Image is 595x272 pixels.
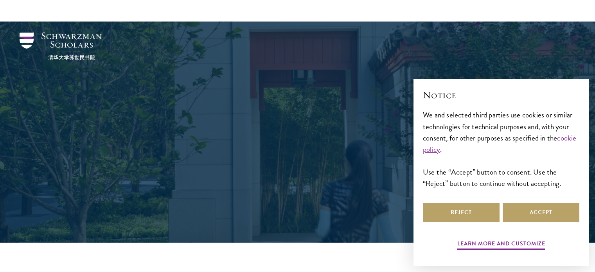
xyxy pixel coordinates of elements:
[423,109,579,189] div: We and selected third parties use cookies or similar technologies for technical purposes and, wit...
[20,32,102,60] img: Schwarzman Scholars
[423,132,577,155] a: cookie policy
[457,239,545,251] button: Learn more and customize
[423,203,500,222] button: Reject
[423,88,579,102] h2: Notice
[503,203,579,222] button: Accept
